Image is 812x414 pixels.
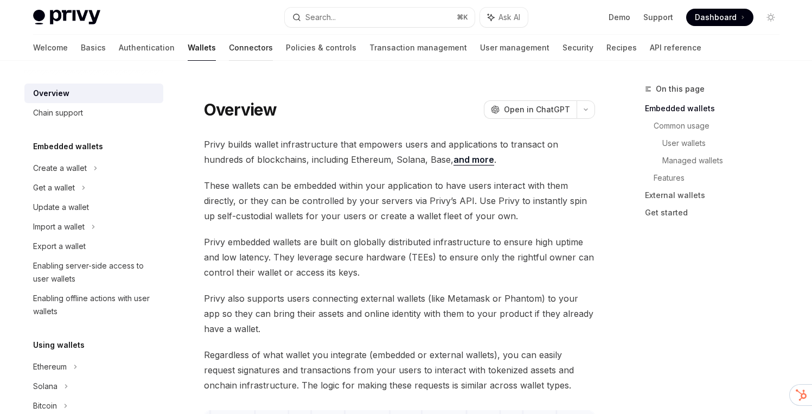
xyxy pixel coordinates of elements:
a: Managed wallets [662,152,788,169]
a: Enabling server-side access to user wallets [24,256,163,289]
div: Get a wallet [33,181,75,194]
a: Export a wallet [24,237,163,256]
span: On this page [656,82,705,95]
div: Bitcoin [33,399,57,412]
button: Toggle dark mode [762,9,779,26]
div: Enabling offline actions with user wallets [33,292,157,318]
div: Overview [33,87,69,100]
img: light logo [33,10,100,25]
span: Ask AI [498,12,520,23]
a: Features [654,169,788,187]
a: Security [562,35,593,61]
a: Connectors [229,35,273,61]
div: Enabling server-side access to user wallets [33,259,157,285]
div: Import a wallet [33,220,85,233]
h5: Using wallets [33,339,85,352]
h1: Overview [204,100,277,119]
a: Enabling offline actions with user wallets [24,289,163,321]
a: Recipes [606,35,637,61]
a: User wallets [662,135,788,152]
span: Open in ChatGPT [504,104,570,115]
a: User management [480,35,549,61]
a: Chain support [24,103,163,123]
span: Dashboard [695,12,737,23]
div: Search... [305,11,336,24]
span: Regardless of what wallet you integrate (embedded or external wallets), you can easily request si... [204,347,595,393]
a: Common usage [654,117,788,135]
a: Transaction management [369,35,467,61]
a: Wallets [188,35,216,61]
a: Overview [24,84,163,103]
a: Welcome [33,35,68,61]
span: ⌘ K [457,13,468,22]
button: Ask AI [480,8,528,27]
span: Privy also supports users connecting external wallets (like Metamask or Phantom) to your app so t... [204,291,595,336]
a: API reference [650,35,701,61]
a: Policies & controls [286,35,356,61]
button: Open in ChatGPT [484,100,577,119]
span: Privy builds wallet infrastructure that empowers users and applications to transact on hundreds o... [204,137,595,167]
div: Export a wallet [33,240,86,253]
a: and more [453,154,494,165]
a: Dashboard [686,9,753,26]
a: Get started [645,204,788,221]
div: Ethereum [33,360,67,373]
div: Solana [33,380,57,393]
span: These wallets can be embedded within your application to have users interact with them directly, ... [204,178,595,224]
a: Authentication [119,35,175,61]
h5: Embedded wallets [33,140,103,153]
span: Privy embedded wallets are built on globally distributed infrastructure to ensure high uptime and... [204,234,595,280]
a: External wallets [645,187,788,204]
div: Update a wallet [33,201,89,214]
button: Search...⌘K [285,8,475,27]
a: Embedded wallets [645,100,788,117]
a: Support [643,12,673,23]
a: Update a wallet [24,198,163,217]
a: Basics [81,35,106,61]
div: Create a wallet [33,162,87,175]
div: Chain support [33,106,83,119]
a: Demo [609,12,630,23]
